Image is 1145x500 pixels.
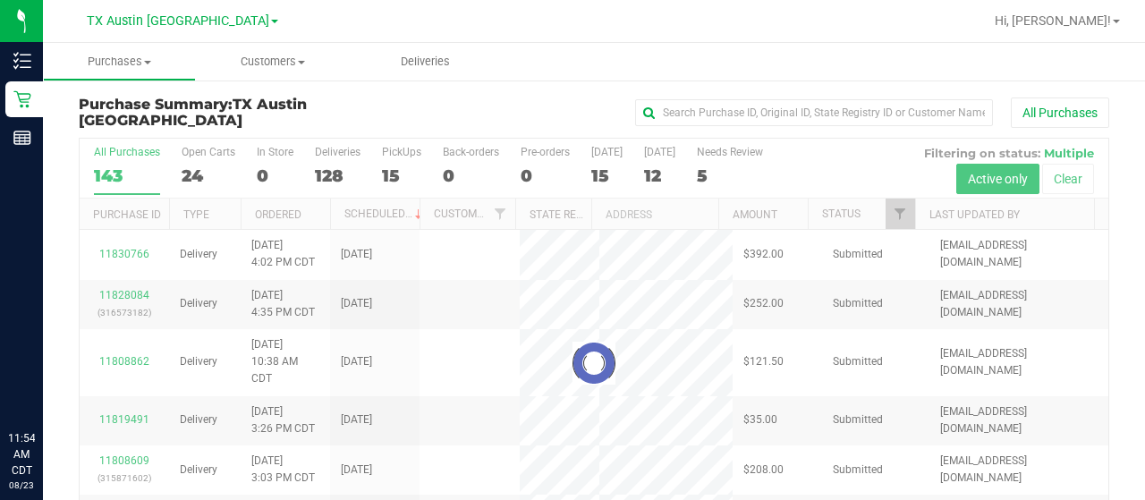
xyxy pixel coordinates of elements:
a: Deliveries [349,43,502,81]
span: TX Austin [GEOGRAPHIC_DATA] [79,96,307,129]
button: All Purchases [1011,97,1109,128]
a: Customers [196,43,349,81]
inline-svg: Retail [13,90,31,108]
a: Purchases [43,43,196,81]
input: Search Purchase ID, Original ID, State Registry ID or Customer Name... [635,99,993,126]
p: 08/23 [8,479,35,492]
span: Customers [196,54,349,70]
iframe: Resource center [18,357,72,411]
iframe: Resource center unread badge [53,354,74,376]
h3: Purchase Summary: [79,97,422,128]
inline-svg: Reports [13,129,31,147]
span: Deliveries [377,54,474,70]
inline-svg: Inventory [13,52,31,70]
span: Hi, [PERSON_NAME]! [995,13,1111,28]
span: TX Austin [GEOGRAPHIC_DATA] [87,13,269,29]
span: Purchases [44,54,195,70]
p: 11:54 AM CDT [8,430,35,479]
